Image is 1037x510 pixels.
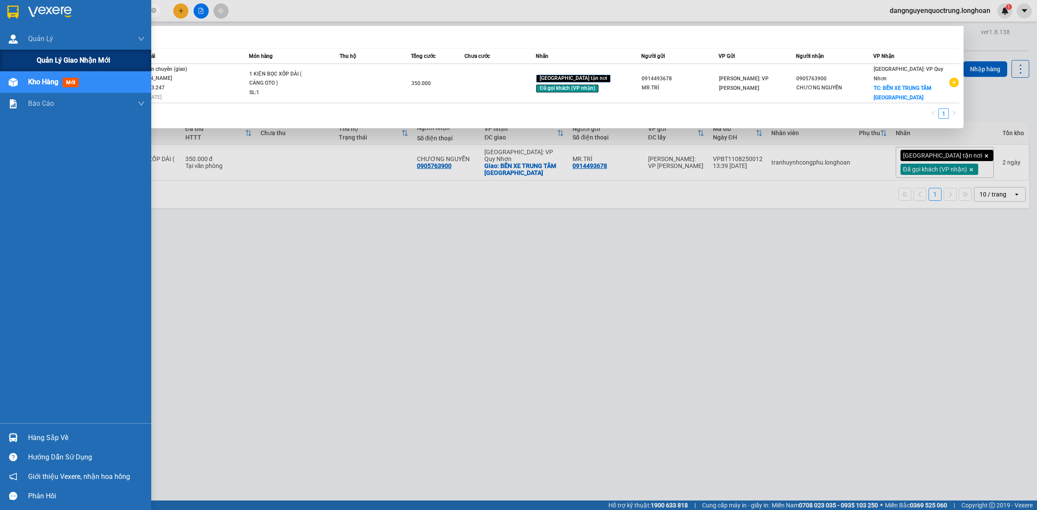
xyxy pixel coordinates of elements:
span: Người gửi [641,53,665,59]
span: Người nhận [796,53,824,59]
span: Quản Lý [28,33,53,44]
img: solution-icon [9,99,18,108]
img: warehouse-icon [9,433,18,442]
span: right [951,111,957,116]
span: TC: BẾN XE TRUNG TÂM [GEOGRAPHIC_DATA] [874,85,932,101]
img: logo-vxr [7,6,19,19]
div: MR.TRÍ [642,83,718,92]
span: [GEOGRAPHIC_DATA] tận nơi [536,75,611,82]
span: Quản lý giao nhận mới [37,55,110,66]
span: close-circle [151,8,156,13]
span: left [931,111,936,116]
img: warehouse-icon [9,35,18,44]
button: left [928,108,938,119]
span: Nhãn [536,53,548,59]
span: 350.000 [411,80,431,86]
span: down [138,100,145,107]
span: Đã gọi khách (VP nhận) [536,85,598,92]
div: Hàng sắp về [28,431,145,444]
span: close-circle [151,7,156,15]
span: mới [63,78,79,87]
span: down [138,35,145,42]
li: Next Page [949,108,959,119]
span: VP Gửi [719,53,735,59]
span: Món hàng [249,53,273,59]
div: [PERSON_NAME] 0787.333.247 [132,74,197,92]
span: plus-circle [949,78,959,87]
a: 1 [939,109,948,118]
div: SL: 1 [249,88,314,98]
span: Kho hàng [28,78,58,86]
li: 1 [938,108,949,119]
div: Hướng dẫn sử dụng [28,451,145,464]
div: 0914493678 [642,74,718,83]
span: Giới thiệu Vexere, nhận hoa hồng [28,471,130,482]
button: right [949,108,959,119]
span: Tổng cước [411,53,436,59]
li: Previous Page [928,108,938,119]
span: notification [9,472,17,481]
div: 1 KIỆN BỌC XỐP DÀI ( CẢNG OTO ) [249,70,314,88]
span: VP Nhận [873,53,894,59]
span: Thu hộ [340,53,356,59]
div: Phản hồi [28,490,145,503]
span: question-circle [9,453,17,461]
span: Báo cáo [28,98,54,109]
div: 0905763900 [796,74,873,83]
span: [GEOGRAPHIC_DATA]: VP Quy Nhơn [874,66,943,82]
div: CHƯƠNG NGUYỄN [796,83,873,92]
span: [PERSON_NAME]: VP [PERSON_NAME] [719,76,769,91]
span: Chưa cước [464,53,490,59]
div: Đang vận chuyển (giao) [132,65,197,74]
img: warehouse-icon [9,78,18,87]
span: message [9,492,17,500]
